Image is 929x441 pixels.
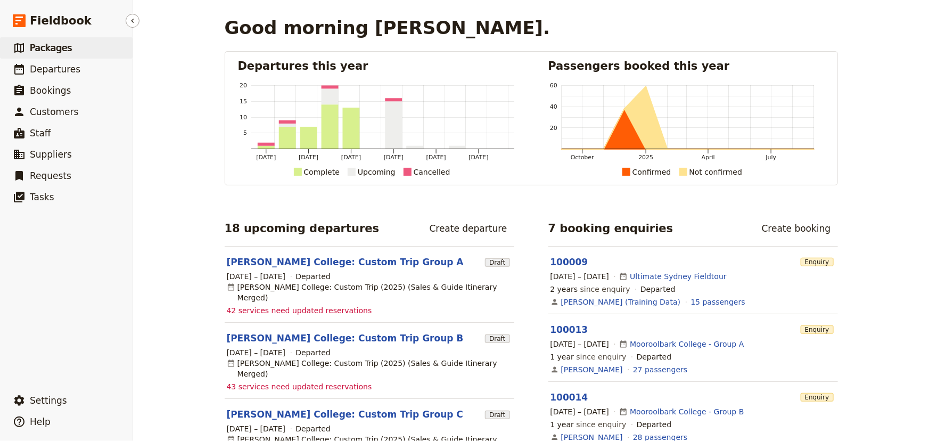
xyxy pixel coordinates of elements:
[801,258,834,266] span: Enquiry
[426,154,446,161] tspan: [DATE]
[691,297,745,307] a: View the passengers for this booking
[633,364,687,375] a: View the passengers for this booking
[570,154,594,161] tspan: October
[550,125,557,132] tspan: 20
[126,14,139,28] button: Hide menu
[485,258,509,267] span: Draft
[468,154,488,161] tspan: [DATE]
[227,347,286,358] span: [DATE] – [DATE]
[225,17,550,38] h1: Good morning [PERSON_NAME].
[550,406,610,417] span: [DATE] – [DATE]
[30,128,51,138] span: Staff
[755,219,838,238] a: Create booking
[630,406,744,417] a: Mooroolbark College - Group B
[238,58,514,74] h2: Departures this year
[30,192,54,202] span: Tasks
[227,282,512,303] div: [PERSON_NAME] College: Custom Trip (2025) (Sales & Guide Itinerary Merged)
[637,352,672,362] div: Departed
[227,423,286,434] span: [DATE] – [DATE]
[550,339,610,349] span: [DATE] – [DATE]
[30,43,72,53] span: Packages
[630,339,744,349] a: Mooroolbark College - Group A
[801,325,834,334] span: Enquiry
[548,220,673,236] h2: 7 booking enquiries
[30,13,92,29] span: Fieldbook
[801,393,834,402] span: Enquiry
[414,166,450,178] div: Cancelled
[550,419,627,430] span: since enquiry
[240,82,247,89] tspan: 20
[689,166,743,178] div: Not confirmed
[30,149,72,160] span: Suppliers
[304,166,340,178] div: Complete
[240,98,247,105] tspan: 15
[550,420,574,429] span: 1 year
[548,58,825,74] h2: Passengers booked this year
[30,170,71,181] span: Requests
[227,256,464,268] a: [PERSON_NAME] College: Custom Trip Group A
[227,332,464,345] a: [PERSON_NAME] College: Custom Trip Group B
[561,364,623,375] a: [PERSON_NAME]
[30,64,80,75] span: Departures
[295,423,331,434] div: Departed
[341,154,361,161] tspan: [DATE]
[550,353,574,361] span: 1 year
[256,154,276,161] tspan: [DATE]
[550,352,627,362] span: since enquiry
[638,154,653,161] tspan: 2025
[227,408,464,421] a: [PERSON_NAME] College: Custom Trip Group C
[30,107,78,117] span: Customers
[640,284,676,295] div: Departed
[550,257,588,267] a: 100009
[550,285,578,293] span: 2 years
[485,411,509,419] span: Draft
[701,154,714,161] tspan: April
[227,271,286,282] span: [DATE] – [DATE]
[240,114,247,121] tspan: 10
[561,297,681,307] a: [PERSON_NAME] (Training Data)
[30,395,67,406] span: Settings
[423,219,514,238] a: Create departure
[358,166,396,178] div: Upcoming
[225,220,380,236] h2: 18 upcoming departures
[630,271,727,282] a: Ultimate Sydney Fieldtour
[295,271,331,282] div: Departed
[227,305,372,316] span: 42 services need updated reservations
[632,166,671,178] div: Confirmed
[295,347,331,358] div: Departed
[550,284,630,295] span: since enquiry
[227,358,512,379] div: [PERSON_NAME] College: Custom Trip (2025) (Sales & Guide Itinerary Merged)
[637,419,672,430] div: Departed
[383,154,403,161] tspan: [DATE]
[299,154,318,161] tspan: [DATE]
[765,154,776,161] tspan: July
[485,334,509,343] span: Draft
[243,130,246,137] tspan: 5
[550,103,557,110] tspan: 40
[30,416,51,427] span: Help
[550,324,588,335] a: 100013
[550,82,557,89] tspan: 60
[550,271,610,282] span: [DATE] – [DATE]
[30,85,71,96] span: Bookings
[550,392,588,403] a: 100014
[227,381,372,392] span: 43 services need updated reservations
